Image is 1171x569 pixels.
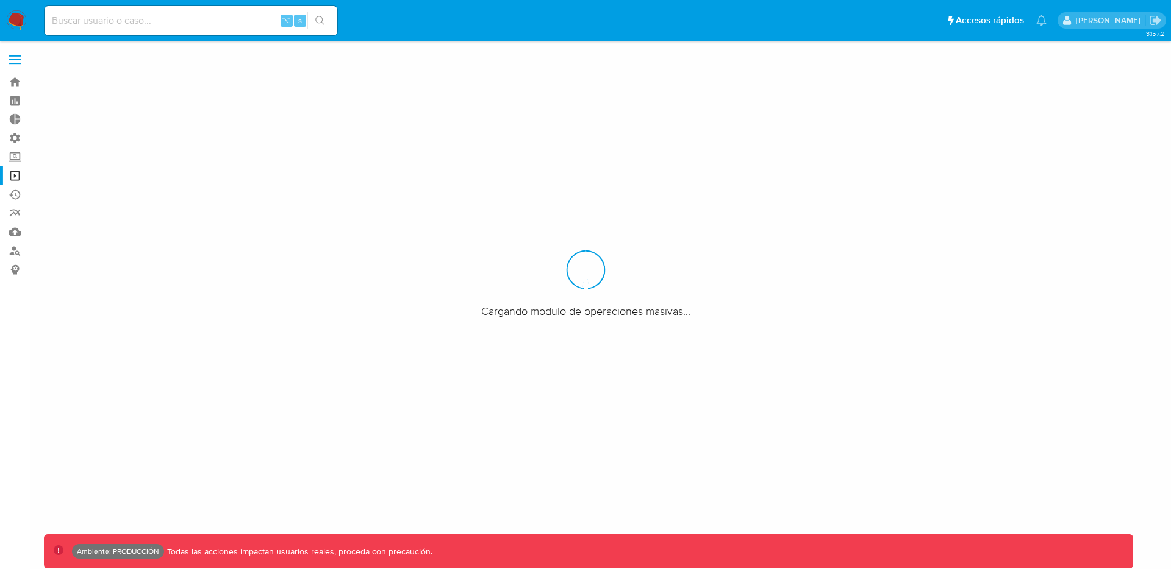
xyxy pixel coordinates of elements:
p: Todas las acciones impactan usuarios reales, proceda con precaución. [164,546,432,557]
input: Buscar usuario o caso... [45,13,337,29]
button: search-icon [307,12,332,29]
a: Salir [1149,14,1162,27]
span: Accesos rápidos [956,14,1024,27]
a: Notificaciones [1036,15,1047,26]
p: kevindanilo.lopez@mercadolibre.com.co [1076,15,1145,26]
span: ⌥ [282,15,291,26]
span: Cargando modulo de operaciones masivas... [481,304,690,319]
span: s [298,15,302,26]
p: Ambiente: PRODUCCIÓN [77,549,159,554]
